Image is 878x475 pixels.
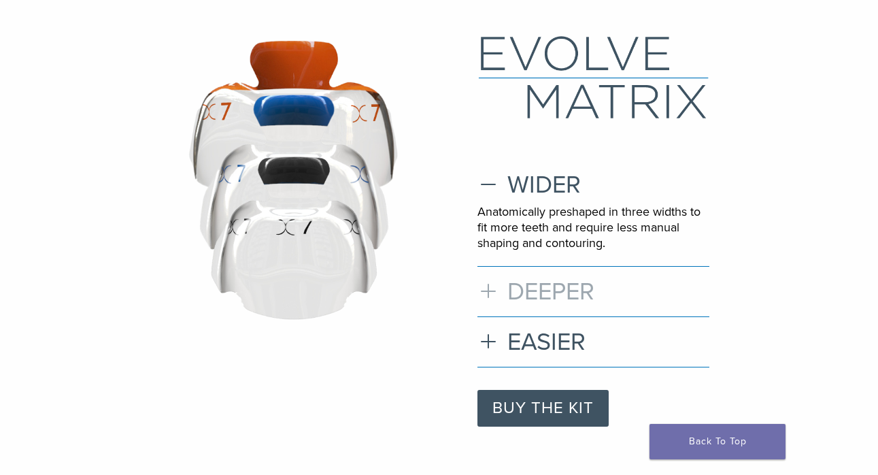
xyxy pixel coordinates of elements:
[477,390,609,427] a: BUY THE KIT
[649,424,786,459] a: Back To Top
[477,277,710,306] h3: DEEPER
[477,204,710,252] p: Anatomically preshaped in three widths to fit more teeth and require less manual shaping and cont...
[477,170,710,199] h3: WIDER
[477,327,710,357] h3: EASIER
